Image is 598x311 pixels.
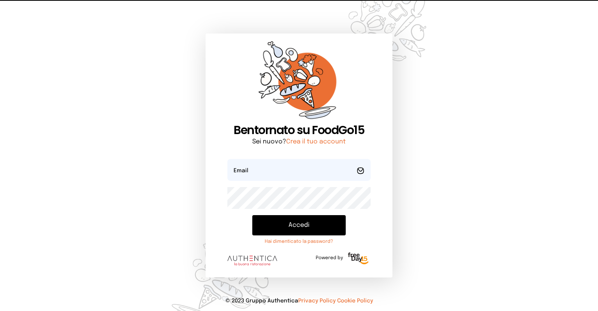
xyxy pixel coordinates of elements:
[286,138,346,145] a: Crea il tuo account
[337,298,373,304] a: Cookie Policy
[227,137,371,147] p: Sei nuovo?
[316,255,343,261] span: Powered by
[252,239,346,245] a: Hai dimenticato la password?
[12,297,586,305] p: © 2023 Gruppo Authentica
[227,123,371,137] h1: Bentornato su FoodGo15
[227,256,277,266] img: logo.8f33a47.png
[346,251,371,267] img: logo-freeday.3e08031.png
[298,298,336,304] a: Privacy Policy
[252,215,346,235] button: Accedi
[259,41,339,124] img: sticker-orange.65babaf.png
